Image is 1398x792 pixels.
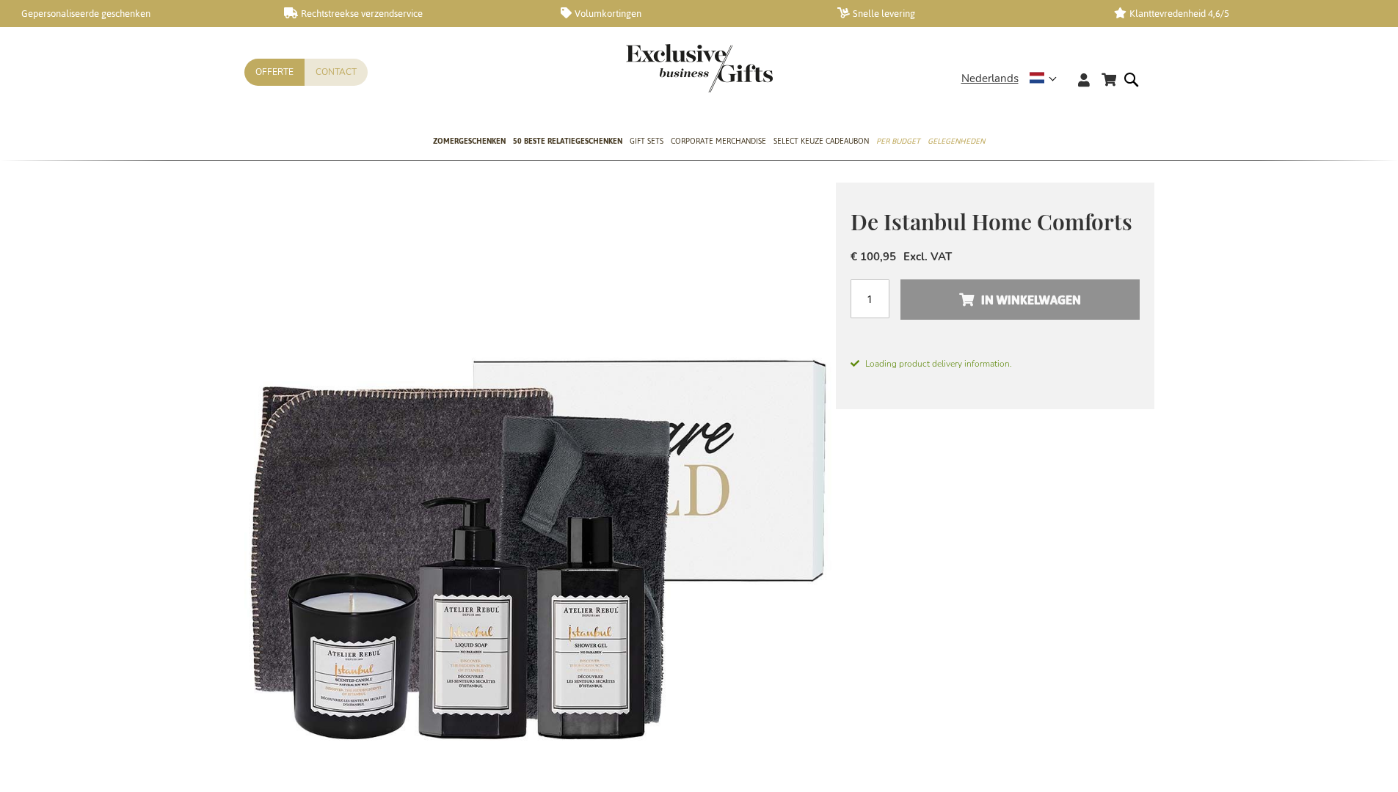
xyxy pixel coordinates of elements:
[513,124,622,161] a: 50 beste relatiegeschenken
[244,183,836,773] img: The Istanbul Home Comforts
[671,133,766,149] span: Corporate Merchandise
[773,133,869,149] span: Select Keuze Cadeaubon
[961,70,1066,87] div: Nederlands
[305,59,368,86] a: Contact
[561,7,814,20] a: Volumkortingen
[626,44,773,92] img: Exclusive Business gifts logo
[961,70,1019,87] span: Nederlands
[773,124,869,161] a: Select Keuze Cadeaubon
[433,133,506,149] span: Zomergeschenken
[851,207,1132,236] span: De Istanbul Home Comforts
[876,133,920,149] span: Per Budget
[876,124,920,161] a: Per Budget
[630,124,663,161] a: Gift Sets
[244,59,305,86] a: Offerte
[837,7,1091,20] a: Snelle levering
[433,124,506,161] a: Zomergeschenken
[284,7,537,20] a: Rechtstreekse verzendservice
[626,44,699,92] a: store logo
[851,357,1140,370] span: Loading product delivery information.
[903,249,952,264] span: Excl. VAT
[671,124,766,161] a: Corporate Merchandise
[928,133,985,149] span: Gelegenheden
[513,133,622,149] span: 50 beste relatiegeschenken
[630,133,663,149] span: Gift Sets
[928,124,985,161] a: Gelegenheden
[1114,7,1367,20] a: Klanttevredenheid 4,6/5
[851,279,889,318] input: Aantal
[7,7,261,20] a: Gepersonaliseerde geschenken
[851,249,896,264] span: € 100,95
